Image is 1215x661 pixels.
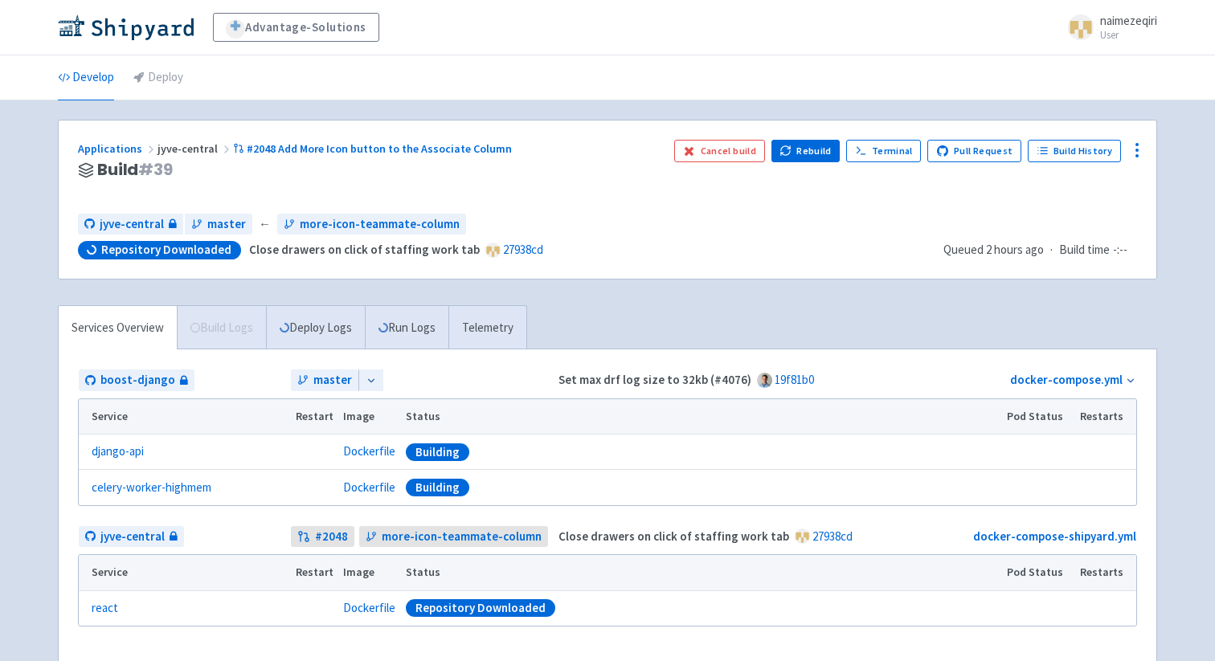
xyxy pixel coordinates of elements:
th: Status [401,399,1002,435]
strong: Set max drf log size to 32kb (#4076) [558,372,751,387]
img: Shipyard logo [58,14,194,40]
span: ← [259,215,271,234]
span: # 39 [138,158,173,181]
a: Dockerfile [343,600,395,615]
th: Image [338,399,401,435]
th: Service [79,555,290,590]
span: Repository Downloaded [101,242,231,258]
th: Pod Status [1002,399,1075,435]
a: Applications [78,141,157,156]
th: Pod Status [1002,555,1075,590]
a: more-icon-teammate-column [359,526,548,548]
span: master [207,215,246,234]
a: 19f81b0 [775,372,814,387]
a: Build History [1028,140,1121,162]
div: Building [406,443,469,461]
button: Cancel build [674,140,765,162]
a: docker-compose.yml [1010,372,1123,387]
a: Deploy [133,55,183,100]
a: boost-django [79,369,194,391]
th: Service [79,399,290,435]
a: #2048 [291,526,354,548]
a: more-icon-teammate-column [277,214,466,235]
a: react [92,599,118,618]
a: Dockerfile [343,443,395,459]
a: master [185,214,252,235]
a: Pull Request [927,140,1021,162]
a: 27938cd [812,528,853,544]
a: master [291,369,358,391]
div: · [943,241,1137,259]
strong: Close drawers on click of staffing work tab [558,528,789,544]
a: Develop [58,55,114,100]
div: Building [406,479,469,496]
a: Telemetry [448,306,526,350]
a: 27938cd [503,242,543,257]
a: Run Logs [365,306,448,350]
span: naimezeqiri [1100,13,1157,28]
span: boost-django [100,371,175,390]
a: celery-worker-highmem [92,479,211,497]
th: Image [338,555,401,590]
th: Status [401,555,1002,590]
a: naimezeqiri User [1058,14,1157,40]
a: Terminal [846,140,921,162]
th: Restart [290,555,338,590]
a: Advantage-Solutions [213,13,379,42]
span: jyve-central [100,528,165,546]
span: master [313,371,352,390]
button: Rebuild [771,140,841,162]
a: docker-compose-shipyard.yml [973,528,1136,544]
a: #2048 Add More Icon button to the Associate Column [233,141,514,156]
strong: Close drawers on click of staffing work tab [249,242,480,257]
strong: # 2048 [315,528,348,546]
th: Restart [290,399,338,435]
th: Restarts [1075,555,1136,590]
a: jyve-central [79,526,184,548]
span: Build [97,161,173,179]
span: more-icon-teammate-column [382,528,542,546]
small: User [1100,30,1157,40]
a: Deploy Logs [266,306,365,350]
a: Dockerfile [343,479,395,495]
span: -:-- [1113,241,1127,259]
span: jyve-central [157,141,233,156]
th: Restarts [1075,399,1136,435]
span: Build time [1059,241,1110,259]
div: Repository Downloaded [406,599,555,617]
time: 2 hours ago [986,242,1044,257]
span: Queued [943,242,1044,257]
span: more-icon-teammate-column [300,215,460,234]
a: Services Overview [59,306,177,350]
a: jyve-central [78,214,183,235]
a: django-api [92,443,144,461]
span: jyve-central [100,215,164,234]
